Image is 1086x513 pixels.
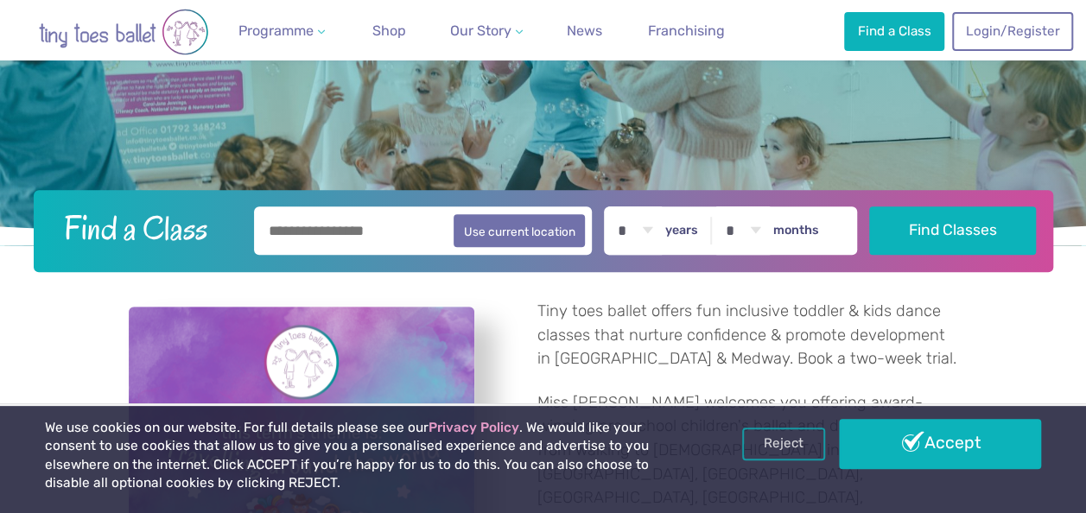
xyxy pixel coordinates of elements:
[443,14,530,48] a: Our Story
[537,300,958,371] p: Tiny toes ballet offers fun inclusive toddler & kids dance classes that nurture confidence & prom...
[365,14,413,48] a: Shop
[372,22,406,39] span: Shop
[560,14,609,48] a: News
[844,12,944,50] a: Find a Class
[839,419,1041,469] a: Accept
[238,22,314,39] span: Programme
[429,420,519,435] a: Privacy Policy
[232,14,332,48] a: Programme
[648,22,725,39] span: Franchising
[952,12,1073,50] a: Login/Register
[665,223,698,238] label: years
[20,9,227,55] img: tiny toes ballet
[869,206,1036,255] button: Find Classes
[454,214,586,247] button: Use current location
[45,419,693,493] p: We use cookies on our website. For full details please see our . We would like your consent to us...
[567,22,602,39] span: News
[450,22,511,39] span: Our Story
[641,14,732,48] a: Franchising
[50,206,242,250] h2: Find a Class
[773,223,819,238] label: months
[742,427,825,460] a: Reject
